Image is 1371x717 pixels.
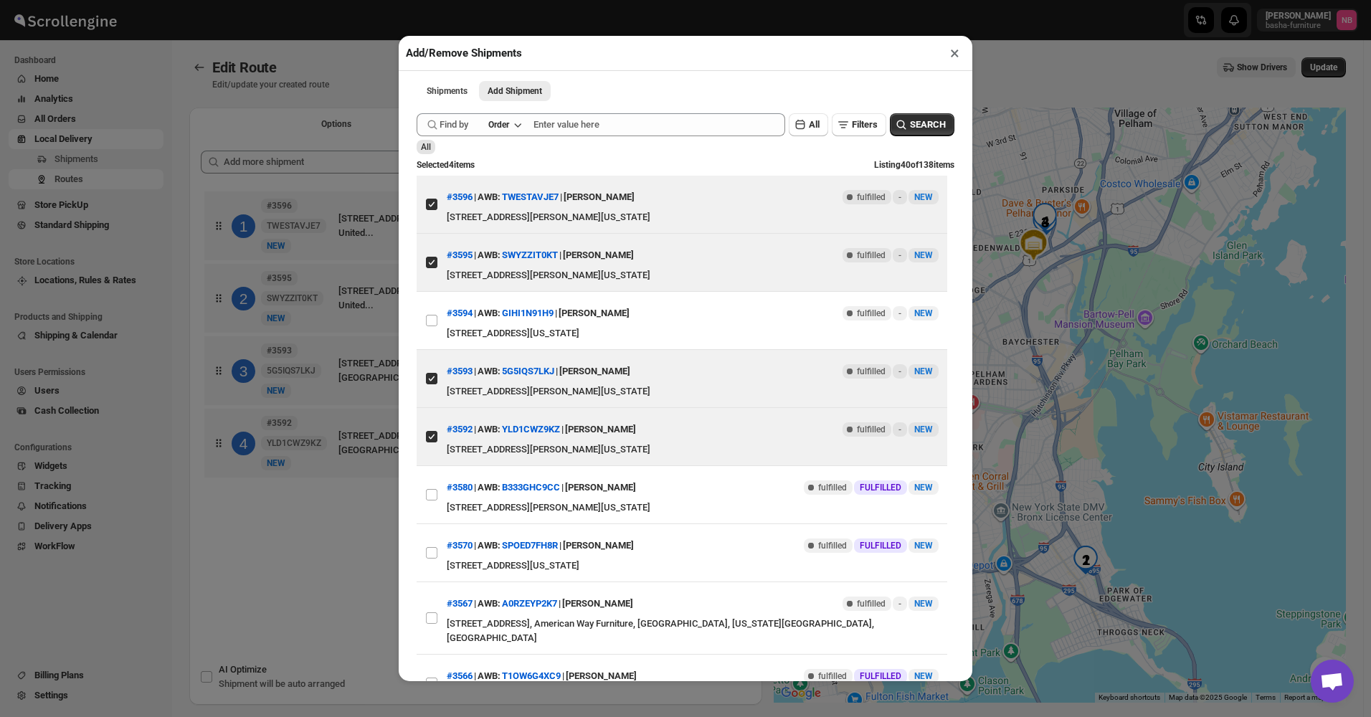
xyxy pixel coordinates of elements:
[914,192,933,202] span: NEW
[562,591,633,617] div: [PERSON_NAME]
[447,300,630,326] div: | |
[478,538,501,553] span: AWB:
[818,482,847,493] span: fulfilled
[502,598,557,609] button: A0RZEYP2K7
[478,669,501,683] span: AWB:
[564,184,635,210] div: [PERSON_NAME]
[890,113,954,136] button: SEARCH
[857,308,886,319] span: fulfilled
[447,663,637,689] div: | |
[857,250,886,261] span: fulfilled
[898,598,901,609] span: -
[565,417,636,442] div: [PERSON_NAME]
[914,483,933,493] span: NEW
[447,384,939,399] div: [STREET_ADDRESS][PERSON_NAME][US_STATE]
[533,113,785,136] input: Enter value here
[447,533,634,559] div: | |
[860,482,901,493] span: FULFILLED
[910,118,946,132] span: SEARCH
[447,598,473,609] button: #3567
[565,475,636,500] div: [PERSON_NAME]
[447,191,473,202] button: #3596
[447,242,634,268] div: | |
[447,417,636,442] div: | |
[478,597,501,611] span: AWB:
[914,424,933,435] span: NEW
[421,142,431,152] span: All
[447,366,473,376] button: #3593
[566,663,637,689] div: [PERSON_NAME]
[898,424,901,435] span: -
[447,670,473,681] button: #3566
[559,358,630,384] div: [PERSON_NAME]
[447,442,939,457] div: [STREET_ADDRESS][PERSON_NAME][US_STATE]
[447,358,630,384] div: | |
[874,160,954,170] span: Listing 40 of 138 items
[914,308,933,318] span: NEW
[502,540,558,551] button: SPOED7FH8R
[832,113,886,136] button: Filters
[502,670,561,681] button: T1OW6G4XC9
[914,366,933,376] span: NEW
[914,599,933,609] span: NEW
[857,424,886,435] span: fulfilled
[502,308,554,318] button: GIHI1N91H9
[478,422,501,437] span: AWB:
[914,250,933,260] span: NEW
[1311,660,1354,703] div: Open chat
[417,160,475,170] span: Selected 4 items
[860,540,901,551] span: FULFILLED
[898,308,901,319] span: -
[857,366,886,377] span: fulfilled
[447,475,636,500] div: | |
[944,43,965,63] button: ×
[559,300,630,326] div: [PERSON_NAME]
[189,139,762,609] div: Selected Shipments
[860,670,901,682] span: FULFILLED
[898,191,901,203] span: -
[502,482,560,493] button: B333GHC9CC
[789,113,828,136] button: All
[406,46,522,60] h2: Add/Remove Shipments
[502,191,559,202] button: TWESTAVJE7
[809,119,820,130] span: All
[447,308,473,318] button: #3594
[898,250,901,261] span: -
[818,670,847,682] span: fulfilled
[447,184,635,210] div: | |
[480,115,529,135] button: Order
[914,541,933,551] span: NEW
[478,306,501,320] span: AWB:
[563,242,634,268] div: [PERSON_NAME]
[447,540,473,551] button: #3570
[488,119,509,130] div: Order
[478,480,501,495] span: AWB:
[502,424,560,435] button: YLD1CWZ9KZ
[488,85,542,97] span: Add Shipment
[447,591,633,617] div: | |
[857,191,886,203] span: fulfilled
[818,540,847,551] span: fulfilled
[478,364,501,379] span: AWB:
[502,366,554,376] button: 5G5IQS7LKJ
[427,85,468,97] span: Shipments
[447,617,939,645] div: [STREET_ADDRESS], American Way Furniture, [GEOGRAPHIC_DATA], [US_STATE][GEOGRAPHIC_DATA], [GEOGRA...
[852,119,878,130] span: Filters
[447,559,939,573] div: [STREET_ADDRESS][US_STATE]
[898,366,901,377] span: -
[563,533,634,559] div: [PERSON_NAME]
[447,424,473,435] button: #3592
[447,482,473,493] button: #3580
[478,190,501,204] span: AWB:
[447,250,473,260] button: #3595
[447,268,939,282] div: [STREET_ADDRESS][PERSON_NAME][US_STATE]
[857,598,886,609] span: fulfilled
[478,248,501,262] span: AWB:
[914,671,933,681] span: NEW
[447,210,939,224] div: [STREET_ADDRESS][PERSON_NAME][US_STATE]
[447,326,939,341] div: [STREET_ADDRESS][US_STATE]
[447,500,939,515] div: [STREET_ADDRESS][PERSON_NAME][US_STATE]
[440,118,468,132] span: Find by
[502,250,558,260] button: SWYZZIT0KT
